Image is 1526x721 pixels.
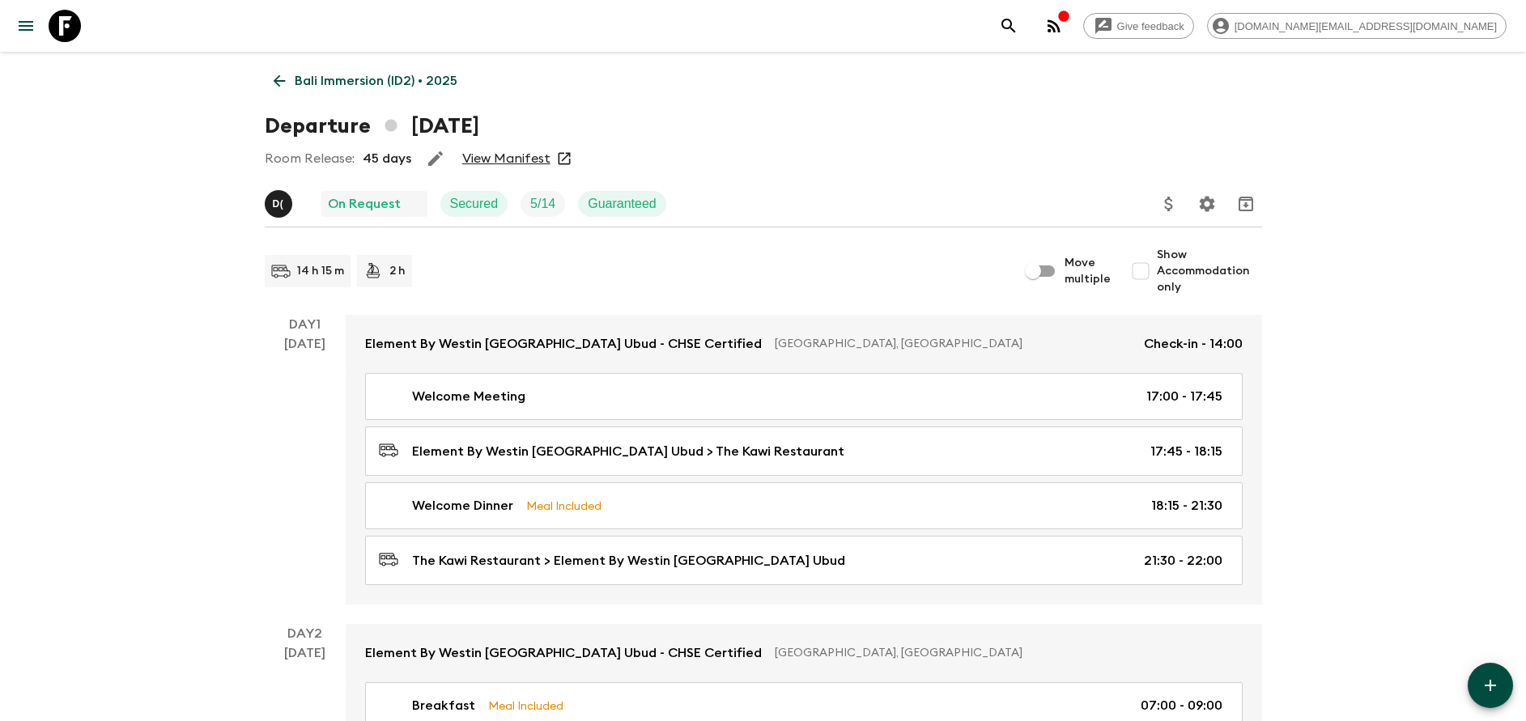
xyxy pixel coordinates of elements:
a: Welcome DinnerMeal Included18:15 - 21:30 [365,482,1243,529]
a: Element By Westin [GEOGRAPHIC_DATA] Ubud - CHSE Certified[GEOGRAPHIC_DATA], [GEOGRAPHIC_DATA]Chec... [346,315,1262,373]
p: 18:15 - 21:30 [1151,496,1222,515]
span: [DOMAIN_NAME][EMAIL_ADDRESS][DOMAIN_NAME] [1226,20,1506,32]
p: The Kawi Restaurant > Element By Westin [GEOGRAPHIC_DATA] Ubud [412,551,845,570]
span: Show Accommodation only [1157,247,1262,295]
p: Day 1 [265,315,346,334]
h1: Departure [DATE] [265,110,479,142]
p: Element By Westin [GEOGRAPHIC_DATA] Ubud - CHSE Certified [365,643,762,663]
p: [GEOGRAPHIC_DATA], [GEOGRAPHIC_DATA] [775,336,1131,352]
button: D( [265,190,295,218]
p: Guaranteed [588,194,657,214]
p: Room Release: [265,149,355,168]
button: search adventures [993,10,1025,42]
a: Give feedback [1083,13,1194,39]
p: 17:00 - 17:45 [1146,387,1222,406]
p: Secured [450,194,499,214]
p: On Request [328,194,401,214]
div: Secured [440,191,508,217]
p: Meal Included [526,497,601,515]
p: 21:30 - 22:00 [1144,551,1222,570]
p: Breakfast [412,696,475,715]
p: Bali Immersion (ID2) • 2025 [295,71,457,91]
p: Welcome Dinner [412,496,513,515]
button: Settings [1191,188,1223,220]
p: Element By Westin [GEOGRAPHIC_DATA] Ubud > The Kawi Restaurant [412,442,844,461]
p: 2 h [389,263,406,279]
p: Element By Westin [GEOGRAPHIC_DATA] Ubud - CHSE Certified [365,334,762,354]
p: 14 h 15 m [297,263,344,279]
p: Day 2 [265,624,346,643]
a: The Kawi Restaurant > Element By Westin [GEOGRAPHIC_DATA] Ubud21:30 - 22:00 [365,536,1243,585]
p: Meal Included [488,697,563,715]
div: Trip Fill [521,191,565,217]
p: Check-in - 14:00 [1144,334,1243,354]
a: Welcome Meeting17:00 - 17:45 [365,373,1243,420]
span: Dedi (Komang) Wardana [265,195,295,208]
p: [GEOGRAPHIC_DATA], [GEOGRAPHIC_DATA] [775,645,1230,661]
span: Move multiple [1065,255,1112,287]
p: Welcome Meeting [412,387,525,406]
p: 5 / 14 [530,194,555,214]
p: 17:45 - 18:15 [1150,442,1222,461]
p: D ( [273,197,284,210]
p: 45 days [363,149,411,168]
button: Update Price, Early Bird Discount and Costs [1153,188,1185,220]
button: menu [10,10,42,42]
a: View Manifest [462,151,550,167]
a: Element By Westin [GEOGRAPHIC_DATA] Ubud > The Kawi Restaurant17:45 - 18:15 [365,426,1243,476]
div: [DATE] [284,334,325,604]
p: 07:00 - 09:00 [1141,696,1222,715]
button: Archive (Completed, Cancelled or Unsynced Departures only) [1230,188,1262,220]
a: Element By Westin [GEOGRAPHIC_DATA] Ubud - CHSE Certified[GEOGRAPHIC_DATA], [GEOGRAPHIC_DATA] [346,624,1262,682]
span: Give feedback [1108,20,1193,32]
a: Bali Immersion (ID2) • 2025 [265,65,466,97]
div: [DOMAIN_NAME][EMAIL_ADDRESS][DOMAIN_NAME] [1207,13,1507,39]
